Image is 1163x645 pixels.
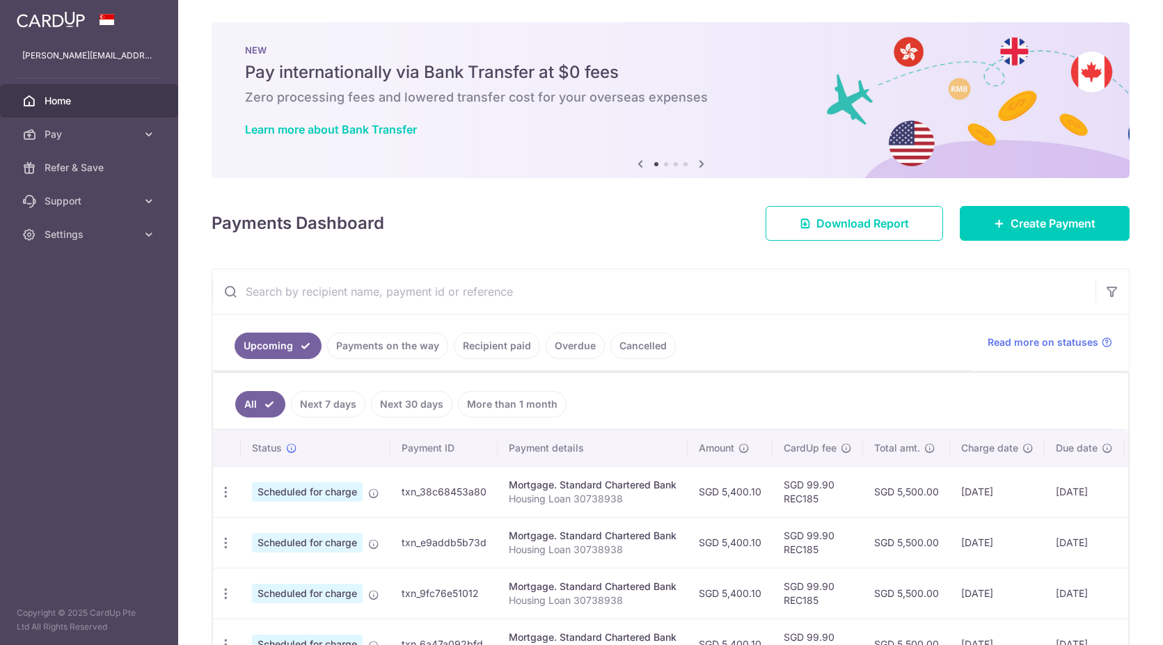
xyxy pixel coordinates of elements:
th: Payment details [498,430,688,466]
span: Charge date [961,441,1018,455]
a: Next 7 days [291,391,365,417]
a: Read more on statuses [988,335,1112,349]
h4: Payments Dashboard [212,211,384,236]
a: Next 30 days [371,391,452,417]
td: [DATE] [1045,568,1124,619]
td: SGD 99.90 REC185 [773,568,863,619]
span: Download Report [816,215,909,232]
span: Due date [1056,441,1098,455]
div: Mortgage. Standard Chartered Bank [509,580,677,594]
span: Refer & Save [45,161,136,175]
td: [DATE] [950,568,1045,619]
span: Status [252,441,282,455]
span: CardUp fee [784,441,837,455]
td: txn_e9addb5b73d [390,517,498,568]
td: SGD 99.90 REC185 [773,466,863,517]
span: Support [45,194,136,208]
a: Payments on the way [327,333,448,359]
span: Scheduled for charge [252,584,363,603]
img: CardUp [17,11,85,28]
a: More than 1 month [458,391,567,417]
img: Bank transfer banner [212,22,1130,178]
a: Download Report [766,206,943,241]
td: SGD 5,400.10 [688,517,773,568]
td: [DATE] [950,466,1045,517]
td: SGD 5,500.00 [863,517,950,568]
p: Housing Loan 30738938 [509,492,677,506]
p: [PERSON_NAME][EMAIL_ADDRESS][PERSON_NAME][DOMAIN_NAME] [22,49,156,63]
span: Scheduled for charge [252,533,363,552]
a: Upcoming [235,333,322,359]
div: Mortgage. Standard Chartered Bank [509,529,677,543]
td: SGD 5,500.00 [863,466,950,517]
span: Amount [699,441,734,455]
td: txn_38c68453a80 [390,466,498,517]
a: Learn more about Bank Transfer [245,122,417,136]
p: Housing Loan 30738938 [509,543,677,557]
td: txn_9fc76e51012 [390,568,498,619]
span: Read more on statuses [988,335,1098,349]
td: SGD 5,500.00 [863,568,950,619]
span: Settings [45,228,136,241]
h6: Zero processing fees and lowered transfer cost for your overseas expenses [245,89,1096,106]
span: Total amt. [874,441,920,455]
span: Pay [45,127,136,141]
div: Mortgage. Standard Chartered Bank [509,630,677,644]
span: Scheduled for charge [252,482,363,502]
td: SGD 99.90 REC185 [773,517,863,568]
a: Create Payment [960,206,1130,241]
td: [DATE] [1045,466,1124,517]
div: Mortgage. Standard Chartered Bank [509,478,677,492]
a: Cancelled [610,333,676,359]
span: Home [45,94,136,108]
span: Create Payment [1011,215,1095,232]
input: Search by recipient name, payment id or reference [212,269,1095,314]
h5: Pay internationally via Bank Transfer at $0 fees [245,61,1096,83]
a: Recipient paid [454,333,540,359]
td: SGD 5,400.10 [688,466,773,517]
th: Payment ID [390,430,498,466]
td: [DATE] [1045,517,1124,568]
p: Housing Loan 30738938 [509,594,677,607]
td: [DATE] [950,517,1045,568]
a: All [235,391,285,417]
td: SGD 5,400.10 [688,568,773,619]
p: NEW [245,45,1096,56]
a: Overdue [546,333,605,359]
